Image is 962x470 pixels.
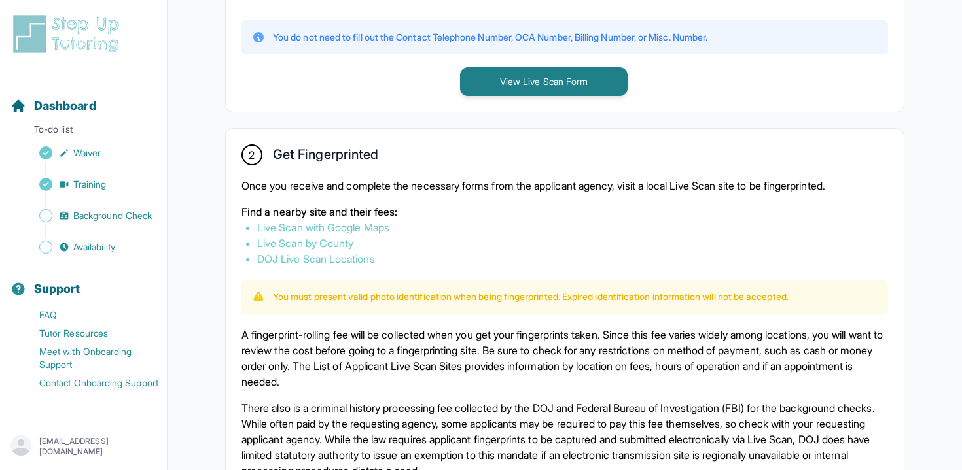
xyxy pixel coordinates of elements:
[273,146,378,167] h2: Get Fingerprinted
[273,290,789,303] p: You must present valid photo identification when being fingerprinted. Expired identification info...
[10,175,167,193] a: Training
[34,280,80,298] span: Support
[73,178,107,191] span: Training
[73,241,115,254] span: Availability
[460,75,628,88] a: View Live Scan Form
[10,238,167,256] a: Availability
[10,435,156,458] button: [EMAIL_ADDRESS][DOMAIN_NAME]
[10,144,167,162] a: Waiver
[39,436,156,457] p: [EMAIL_ADDRESS][DOMAIN_NAME]
[10,306,167,324] a: FAQ
[73,209,152,222] span: Background Check
[10,207,167,225] a: Background Check
[273,31,707,44] p: You do not need to fill out the Contact Telephone Number, OCA Number, Billing Number, or Misc. Nu...
[10,343,167,374] a: Meet with Onboarding Support
[257,237,353,250] a: Live Scan by County
[257,252,375,265] a: DOJ Live Scan Locations
[5,259,162,303] button: Support
[10,374,167,392] a: Contact Onboarding Support
[241,178,888,193] p: Once you receive and complete the necessary forms from the applicant agency, visit a local Live S...
[10,97,96,115] a: Dashboard
[249,147,255,163] span: 2
[5,76,162,120] button: Dashboard
[34,97,96,115] span: Dashboard
[241,327,888,390] p: A fingerprint-rolling fee will be collected when you get your fingerprints taken. Since this fee ...
[460,67,628,96] button: View Live Scan Form
[73,146,101,159] span: Waiver
[10,13,127,55] img: logo
[257,221,389,234] a: Live Scan with Google Maps
[10,324,167,343] a: Tutor Resources
[241,204,888,220] p: Find a nearby site and their fees:
[5,123,162,141] p: To-do list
